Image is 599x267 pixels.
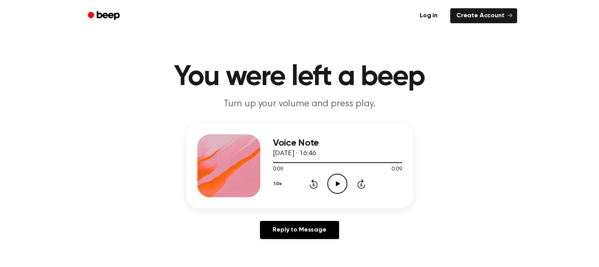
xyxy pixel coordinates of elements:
span: [DATE] · 16:46 [273,150,316,157]
a: Reply to Message [260,221,339,239]
span: 0:09 [391,165,402,174]
h3: Voice Note [273,138,402,148]
p: Turn up your volume and press play. [148,98,451,111]
a: Log in [412,7,445,25]
a: Create Account [450,8,517,23]
h1: You were left a beep [98,63,501,91]
span: 0:09 [273,165,283,174]
a: Beep [82,8,127,24]
button: 1.0x [273,177,285,191]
